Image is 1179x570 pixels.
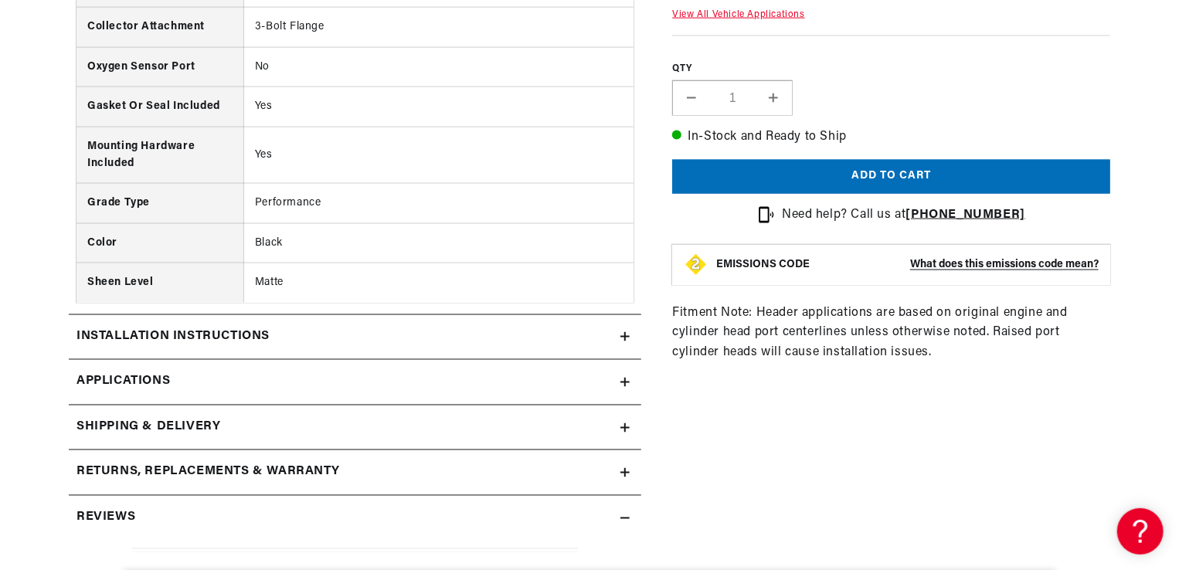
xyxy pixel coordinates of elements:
a: [PHONE_NUMBER] [906,209,1025,221]
summary: Reviews [69,496,641,541]
summary: Shipping & Delivery [69,405,641,450]
a: Applications [69,360,641,405]
h2: Shipping & Delivery [76,418,220,438]
td: Matte [243,263,634,303]
img: Emissions code [684,252,708,277]
button: EMISSIONS CODEWhat does this emissions code mean? [716,257,1099,271]
th: Color [76,223,243,263]
td: No [243,47,634,87]
summary: Installation instructions [69,315,641,360]
td: Yes [243,87,634,127]
th: Mounting Hardware Included [76,127,243,184]
button: Add to cart [672,159,1110,194]
th: Oxygen Sensor Port [76,47,243,87]
p: In-Stock and Ready to Ship [672,127,1110,148]
td: Performance [243,184,634,223]
p: Need help? Call us at [782,205,1025,226]
th: Gasket Or Seal Included [76,87,243,127]
label: QTY [672,63,1110,76]
td: Yes [243,127,634,184]
summary: Returns, Replacements & Warranty [69,450,641,495]
h2: Reviews [76,508,135,528]
h2: Returns, Replacements & Warranty [76,463,340,483]
strong: What does this emissions code mean? [910,258,1099,270]
strong: EMISSIONS CODE [716,258,810,270]
h2: Installation instructions [76,327,270,348]
th: Sheen Level [76,263,243,303]
th: Collector Attachment [76,8,243,47]
td: 3-Bolt Flange [243,8,634,47]
th: Grade Type [76,184,243,223]
td: Black [243,223,634,263]
a: View All Vehicle Applications [672,9,804,19]
span: Applications [76,372,170,392]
